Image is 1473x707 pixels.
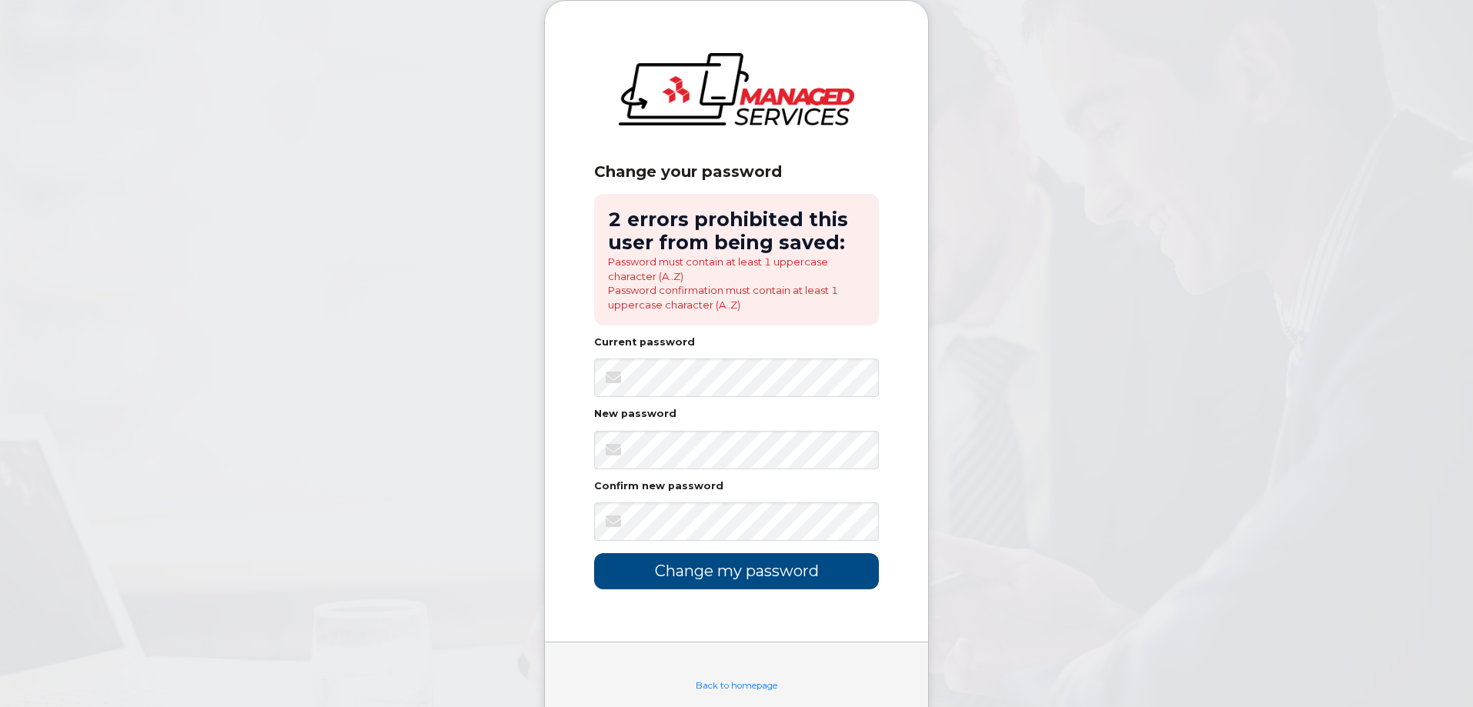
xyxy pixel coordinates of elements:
h2: 2 errors prohibited this user from being saved: [608,208,865,255]
li: Password confirmation must contain at least 1 uppercase character (A..Z) [608,283,865,312]
label: New password [594,409,676,419]
img: logo-large.png [619,53,854,125]
li: Password must contain at least 1 uppercase character (A..Z) [608,255,865,283]
div: Change your password [594,162,879,182]
label: Confirm new password [594,482,723,492]
a: Back to homepage [696,680,777,691]
label: Current password [594,338,695,348]
input: Change my password [594,553,879,589]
